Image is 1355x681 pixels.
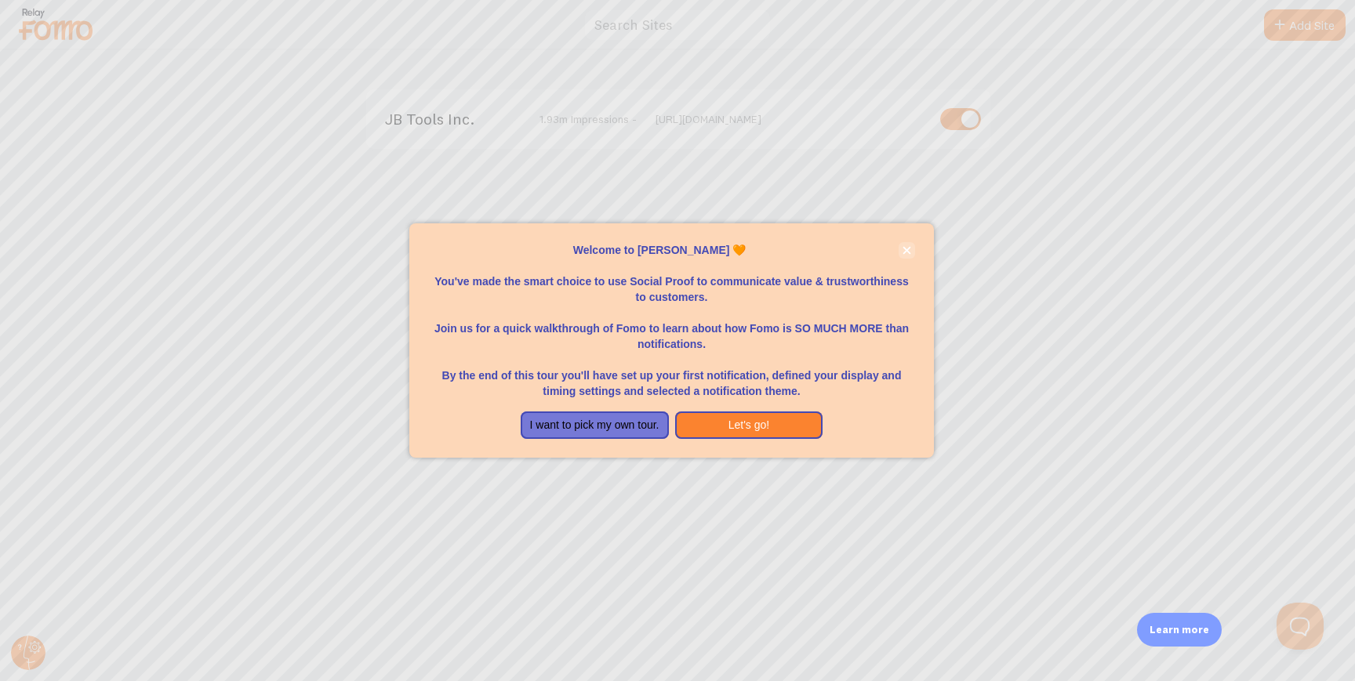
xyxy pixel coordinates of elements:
[409,223,934,458] div: Welcome to Fomo, Tim 🧡You&amp;#39;ve made the smart choice to use Social Proof to communicate val...
[899,242,915,259] button: close,
[428,258,915,305] p: You've made the smart choice to use Social Proof to communicate value & trustworthiness to custom...
[1137,613,1222,647] div: Learn more
[428,242,915,258] p: Welcome to [PERSON_NAME] 🧡
[521,411,669,440] button: I want to pick my own tour.
[428,305,915,352] p: Join us for a quick walkthrough of Fomo to learn about how Fomo is SO MUCH MORE than notifications.
[1150,622,1209,637] p: Learn more
[428,352,915,399] p: By the end of this tour you'll have set up your first notification, defined your display and timi...
[675,411,823,440] button: Let's go!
